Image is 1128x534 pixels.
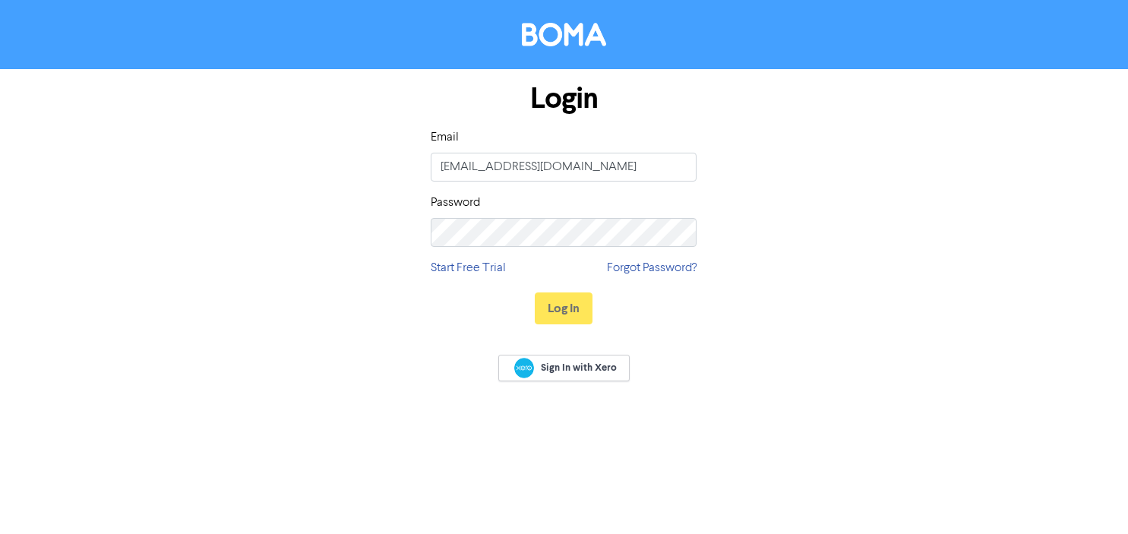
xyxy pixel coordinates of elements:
[431,194,480,212] label: Password
[607,259,697,277] a: Forgot Password?
[498,355,629,381] a: Sign In with Xero
[431,128,459,147] label: Email
[431,259,506,277] a: Start Free Trial
[541,361,617,374] span: Sign In with Xero
[535,292,592,324] button: Log In
[522,23,606,46] img: BOMA Logo
[514,358,534,378] img: Xero logo
[431,81,697,116] h1: Login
